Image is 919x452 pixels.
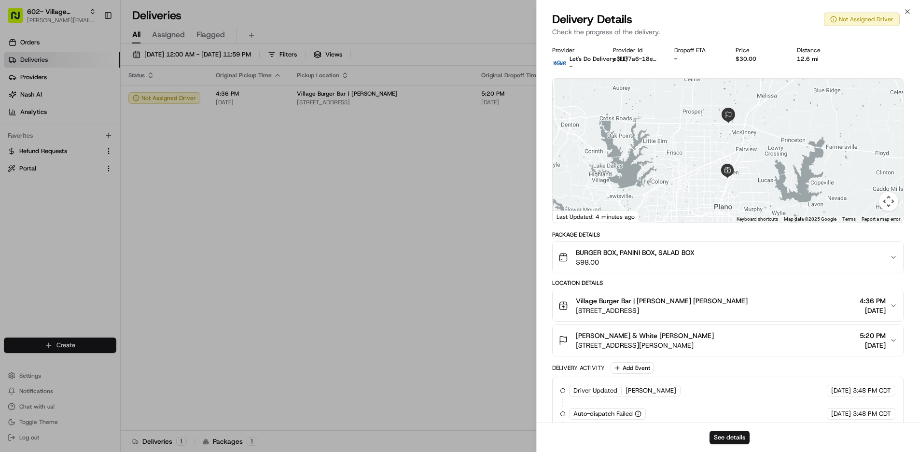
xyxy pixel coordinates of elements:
span: $98.00 [576,257,695,267]
span: 3:48 PM CDT [853,410,891,418]
span: [DATE] [860,306,886,315]
a: Report a map error [862,216,900,222]
button: BURGER BOX, PANINI BOX, SALAD BOX$98.00 [553,242,903,273]
span: [STREET_ADDRESS][PERSON_NAME] [576,340,714,350]
div: Past conversations [10,126,62,133]
img: 1736555255976-a54dd68f-1ca7-489b-9aae-adbdc363a1c4 [10,92,27,110]
div: Location Details [552,279,904,287]
a: Open this area in Google Maps (opens a new window) [555,210,587,223]
button: Start new chat [164,95,176,107]
img: 1736555255976-a54dd68f-1ca7-489b-9aae-adbdc363a1c4 [19,176,27,184]
div: Start new chat [43,92,158,102]
div: Price [736,46,781,54]
span: 5:20 PM [860,331,886,340]
a: Powered byPylon [68,239,117,247]
span: Auto-dispatch Failed [573,410,633,418]
span: [PERSON_NAME] [626,386,676,395]
div: Dropoff ETA [674,46,720,54]
span: BURGER BOX, PANINI BOX, SALAD BOX [576,248,695,257]
span: Let's Do Delivery (LF) [570,55,628,63]
button: Not Assigned Driver [824,13,900,26]
span: [DATE] [860,340,886,350]
p: Check the progress of the delivery. [552,27,904,37]
img: 1727276513143-84d647e1-66c0-4f92-a045-3c9f9f5dfd92 [20,92,38,110]
span: - [570,63,572,71]
div: Package Details [552,231,904,239]
span: [DATE] [831,410,851,418]
span: 4:36 PM [860,296,886,306]
button: Keyboard shortcuts [737,216,778,223]
span: Village Burger Bar | [PERSON_NAME] [PERSON_NAME] [576,296,748,306]
div: We're available if you need us! [43,102,133,110]
div: Provider [552,46,598,54]
button: e3f1f7a6-18ec-b23f-3e79-c272a7775422 [613,55,659,63]
span: [DATE] [831,386,851,395]
img: Grace Nketiah [10,167,25,182]
span: [DATE] [85,176,105,184]
button: See all [150,124,176,135]
div: 💻 [82,217,89,225]
img: Nash [10,10,29,29]
input: Clear [25,62,159,72]
div: Distance [797,46,843,54]
span: [PERSON_NAME] [30,176,78,184]
span: [DATE] [32,150,52,157]
div: Delivery Activity [552,364,605,372]
span: Map data ©2025 Google [784,216,836,222]
span: Knowledge Base [19,216,74,226]
img: lets_do_delivery_logo.png [552,55,568,71]
a: 💻API Documentation [78,212,159,229]
span: API Documentation [91,216,155,226]
span: 3:48 PM CDT [853,386,891,395]
span: [PERSON_NAME] & White [PERSON_NAME] [576,331,714,340]
button: Add Event [611,362,654,374]
span: Driver Updated [573,386,617,395]
div: 12.6 mi [797,55,843,63]
p: Welcome 👋 [10,39,176,54]
div: Last Updated: 4 minutes ago [553,211,639,223]
button: See details [710,431,750,444]
a: Terms [842,216,856,222]
span: [STREET_ADDRESS] [576,306,748,315]
div: Provider Id [613,46,659,54]
button: Village Burger Bar | [PERSON_NAME] [PERSON_NAME][STREET_ADDRESS]4:36 PM[DATE] [553,290,903,321]
img: Google [555,210,587,223]
button: [PERSON_NAME] & White [PERSON_NAME][STREET_ADDRESS][PERSON_NAME]5:20 PM[DATE] [553,325,903,356]
span: Pylon [96,240,117,247]
span: • [80,176,84,184]
div: 📗 [10,217,17,225]
button: Map camera controls [879,192,898,211]
span: Delivery Details [552,12,632,27]
div: - [674,55,720,63]
a: 📗Knowledge Base [6,212,78,229]
div: $30.00 [736,55,781,63]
